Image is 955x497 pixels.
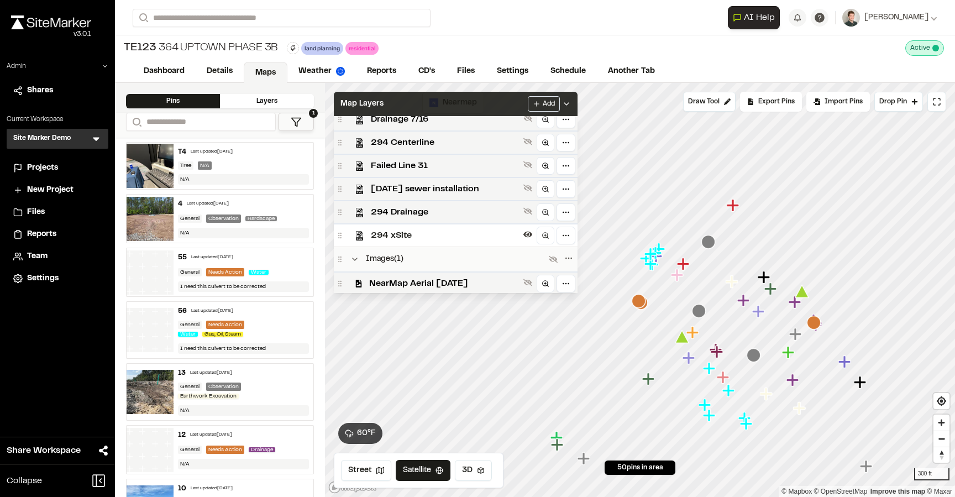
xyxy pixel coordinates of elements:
span: 294 Drainage [371,206,519,219]
div: Map marker [758,270,772,285]
div: N/A [178,174,309,185]
a: Settings [486,61,539,82]
img: banner-white.png [127,308,174,352]
button: Zoom out [933,431,949,447]
a: Zoom to layer [537,157,554,175]
div: Map marker [551,438,565,452]
a: Dashboard [133,61,196,82]
div: Map marker [726,275,740,289]
div: Map marker [807,313,822,328]
div: 364 Uptown Phase 3B [124,40,278,56]
div: Map marker [838,355,853,369]
span: TE123 [124,40,156,56]
a: Mapbox logo [328,481,377,494]
img: precipai.png [336,67,345,76]
div: Last updated [DATE] [190,370,232,376]
button: 60°F [338,423,382,444]
span: Projects [27,162,58,174]
button: Find my location [933,393,949,409]
a: CD's [407,61,446,82]
div: land planning [301,42,343,55]
div: Map marker [764,282,779,296]
div: N/A [178,228,309,238]
div: Needs Action [206,446,244,454]
div: Map marker [711,345,725,359]
button: Show layer [521,276,534,289]
button: Open AI Assistant [728,6,780,29]
div: Map marker [737,294,752,308]
button: Drop Pin [874,92,923,112]
button: Show layer [521,112,534,125]
div: Map marker [760,387,774,401]
a: Map feedback [870,488,925,495]
div: Map marker [686,326,701,340]
span: Failed Line 31 [371,159,519,172]
span: AI Help [744,11,775,24]
div: Map marker [807,316,821,330]
div: Map marker [642,372,657,386]
div: Last updated [DATE] [191,308,233,315]
div: Needs Action [206,321,244,329]
a: Weather [287,61,356,82]
div: Observation [206,215,241,223]
div: Map marker [717,370,731,385]
span: Share Workspace [7,444,81,457]
div: Map marker [649,246,664,260]
span: This project is active and counting against your active project count. [932,45,939,51]
button: Satellite [396,460,450,481]
div: Map marker [722,384,737,398]
span: 294 xSite [371,229,519,242]
span: Draw Tool [688,97,720,107]
img: kml_black_icon64.png [355,138,364,148]
div: I need this culvert to be corrected [178,343,309,354]
div: Map marker [710,343,724,357]
a: Team [13,250,102,263]
span: 50 pins in area [617,463,663,473]
a: Mapbox [781,488,812,495]
button: Hide layer [521,228,534,241]
span: Map Layers [340,98,384,110]
a: Schedule [539,61,597,82]
img: kml_black_icon64.png [355,161,364,171]
div: Map marker [701,235,716,249]
button: Reset bearing to north [933,447,949,463]
div: Oh geez...please don't... [11,29,91,39]
span: NearMap Aerial [DATE] [369,277,519,290]
span: Reports [27,228,56,240]
span: 294 Centerline [371,136,519,149]
a: Shares [13,85,102,97]
button: Show layer [521,158,534,171]
div: 4 [178,199,182,209]
div: Map marker [860,459,874,474]
div: Map marker [644,257,659,271]
span: Images ( 1 ) [366,253,403,265]
div: Tree [178,161,193,170]
div: Needs Action [206,268,244,276]
span: Collapse [7,474,42,488]
div: Map marker [675,330,690,344]
div: Pins [126,94,220,108]
div: Map marker [747,348,761,363]
button: [PERSON_NAME] [842,9,937,27]
div: Map marker [740,417,754,431]
div: Map marker [683,351,697,365]
div: Map marker [692,304,706,318]
a: Zoom to layer [537,275,554,292]
canvas: Map [325,83,955,497]
img: file [127,144,174,188]
a: Zoom to layer [537,203,554,221]
div: Observation [206,383,241,391]
div: Map marker [795,285,810,299]
a: Files [446,61,486,82]
div: Map marker [789,295,803,310]
img: banner-white.png [127,428,174,472]
div: N/A [198,161,212,170]
button: Show layer [521,135,534,148]
div: Map marker [653,242,667,257]
div: Map marker [640,252,654,266]
div: This project is active and counting against your active project count. [905,40,944,56]
span: New Project [27,184,74,196]
a: Details [196,61,244,82]
span: Water [178,332,198,337]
